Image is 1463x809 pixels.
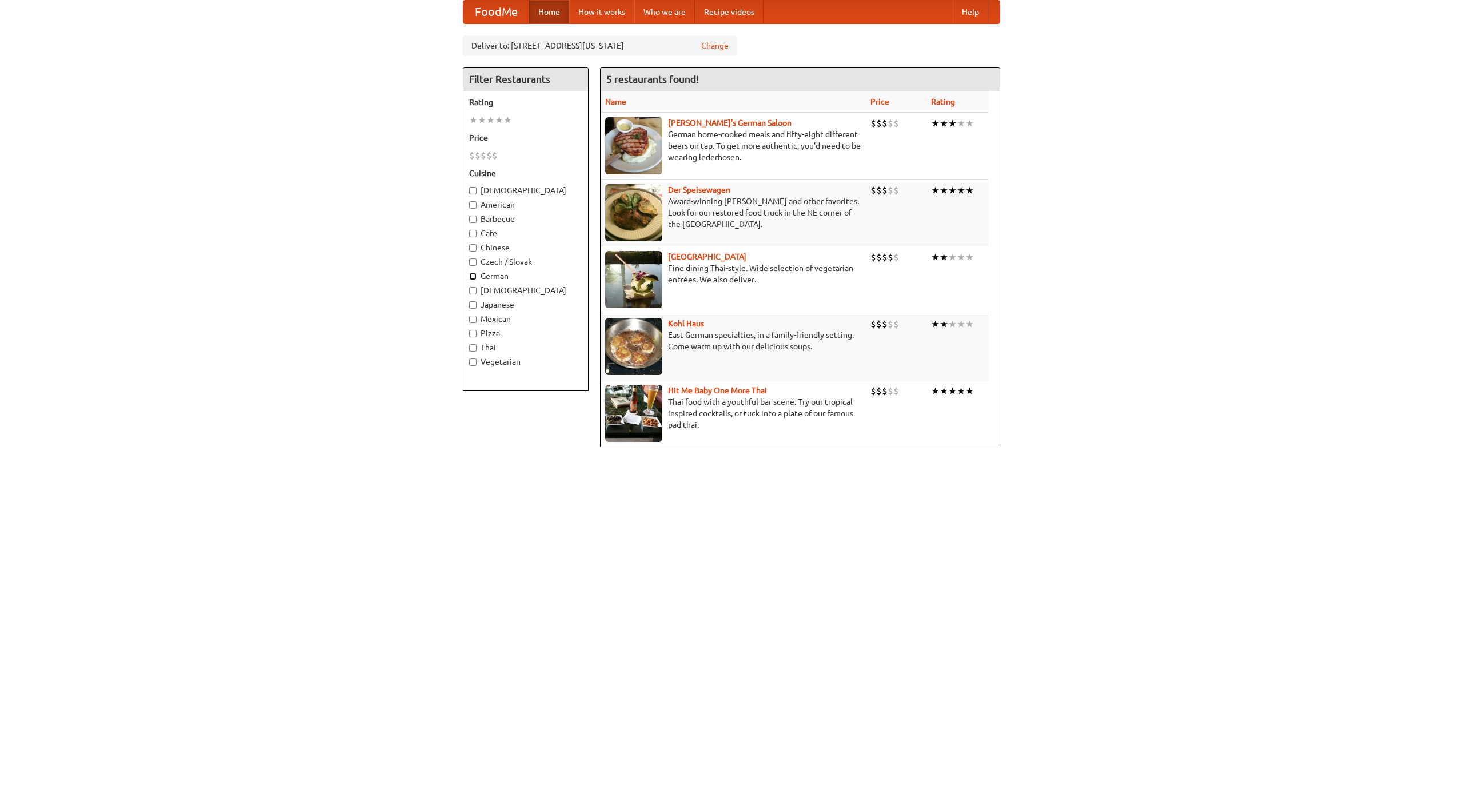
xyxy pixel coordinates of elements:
li: ★ [940,184,948,197]
li: ★ [503,114,512,126]
li: $ [882,385,888,397]
li: ★ [965,117,974,130]
input: Cafe [469,230,477,237]
a: Recipe videos [695,1,764,23]
label: German [469,270,582,282]
li: ★ [965,318,974,330]
label: Thai [469,342,582,353]
li: $ [486,149,492,162]
a: FoodMe [463,1,529,23]
li: $ [492,149,498,162]
li: $ [888,385,893,397]
a: Name [605,97,626,106]
input: Vegetarian [469,358,477,366]
b: Der Speisewagen [668,185,730,194]
li: $ [876,318,882,330]
input: American [469,201,477,209]
li: ★ [940,318,948,330]
label: Barbecue [469,213,582,225]
li: ★ [965,385,974,397]
li: ★ [940,251,948,264]
li: $ [870,117,876,130]
li: ★ [965,251,974,264]
li: $ [882,251,888,264]
label: [DEMOGRAPHIC_DATA] [469,285,582,296]
li: $ [882,184,888,197]
img: satay.jpg [605,251,662,308]
li: ★ [931,184,940,197]
li: ★ [931,385,940,397]
a: Hit Me Baby One More Thai [668,386,767,395]
li: $ [888,251,893,264]
a: Price [870,97,889,106]
a: Kohl Haus [668,319,704,328]
label: Japanese [469,299,582,310]
a: Who we are [634,1,695,23]
label: Chinese [469,242,582,253]
li: ★ [948,184,957,197]
li: $ [870,385,876,397]
input: German [469,273,477,280]
li: $ [893,318,899,330]
div: Deliver to: [STREET_ADDRESS][US_STATE] [463,35,737,56]
img: speisewagen.jpg [605,184,662,241]
li: $ [893,251,899,264]
li: $ [888,117,893,130]
li: $ [876,385,882,397]
li: ★ [957,385,965,397]
li: ★ [957,184,965,197]
li: ★ [478,114,486,126]
ng-pluralize: 5 restaurants found! [606,74,699,85]
li: $ [893,184,899,197]
input: Japanese [469,301,477,309]
li: ★ [948,251,957,264]
li: ★ [931,117,940,130]
input: Pizza [469,330,477,337]
h5: Rating [469,97,582,108]
img: kohlhaus.jpg [605,318,662,375]
img: esthers.jpg [605,117,662,174]
li: ★ [948,385,957,397]
h5: Cuisine [469,168,582,179]
li: $ [882,117,888,130]
a: [PERSON_NAME]'s German Saloon [668,118,792,127]
a: [GEOGRAPHIC_DATA] [668,252,746,261]
p: East German specialties, in a family-friendly setting. Come warm up with our delicious soups. [605,329,861,352]
li: $ [481,149,486,162]
li: $ [870,318,876,330]
li: ★ [948,318,957,330]
li: $ [888,318,893,330]
input: [DEMOGRAPHIC_DATA] [469,187,477,194]
input: Mexican [469,316,477,323]
h5: Price [469,132,582,144]
li: $ [876,117,882,130]
li: $ [870,184,876,197]
li: ★ [957,251,965,264]
li: $ [469,149,475,162]
li: $ [876,184,882,197]
h4: Filter Restaurants [463,68,588,91]
li: ★ [469,114,478,126]
label: Mexican [469,313,582,325]
li: $ [475,149,481,162]
li: $ [893,385,899,397]
a: Home [529,1,569,23]
p: Award-winning [PERSON_NAME] and other favorites. Look for our restored food truck in the NE corne... [605,196,861,230]
input: Barbecue [469,216,477,223]
input: Chinese [469,244,477,252]
input: [DEMOGRAPHIC_DATA] [469,287,477,294]
li: ★ [931,251,940,264]
li: $ [876,251,882,264]
a: How it works [569,1,634,23]
li: ★ [957,318,965,330]
li: ★ [965,184,974,197]
li: ★ [486,114,495,126]
li: ★ [940,117,948,130]
a: Change [701,40,729,51]
li: $ [882,318,888,330]
label: Pizza [469,328,582,339]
